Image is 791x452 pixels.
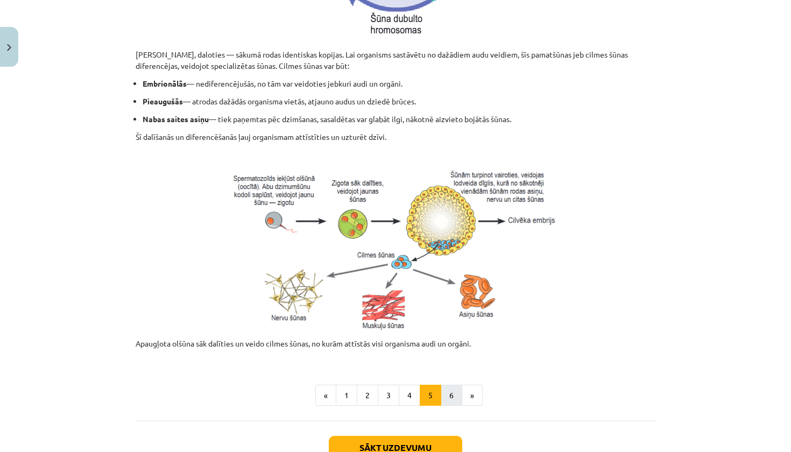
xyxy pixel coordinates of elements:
[143,96,655,107] p: — atrodas dažādās organisma vietās, atjauno audus un dziedē brūces.
[143,114,655,125] p: — tiek paņemtas pēc dzimšanas, sasaldētas var glabāt ilgi, nākotnē aizvieto bojātās šūnas.
[378,385,399,406] button: 3
[441,385,462,406] button: 6
[136,49,655,72] p: [PERSON_NAME], daloties — sākumā rodas identiskas kopijas. Lai organisms sastāvētu no dažādiem au...
[462,385,483,406] button: »
[420,385,441,406] button: 5
[336,385,357,406] button: 1
[136,385,655,406] nav: Page navigation example
[136,131,655,143] p: Šī dalīšanās un diferencēšanās ļauj organismam attīstīties un uzturēt dzīvi.
[136,338,655,361] p: Apaugļota olšūna sāk dalīties un veido cilmes šūnas, no kurām attīstās visi organisma audi un org...
[143,114,209,124] strong: Nabas saites asiņu
[399,385,420,406] button: 4
[143,79,187,88] strong: Embrionālās
[315,385,336,406] button: «
[143,78,655,89] p: — nediferencējušās, no tām var veidoties jebkuri audi un orgāni.
[143,96,183,106] strong: Pieaugušās
[357,385,378,406] button: 2
[7,44,11,51] img: icon-close-lesson-0947bae3869378f0d4975bcd49f059093ad1ed9edebbc8119c70593378902aed.svg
